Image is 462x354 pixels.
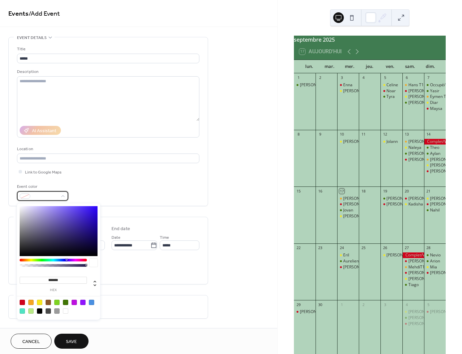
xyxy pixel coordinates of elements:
[46,308,51,314] div: #4A4A4A
[404,245,409,250] div: 27
[337,264,359,270] div: Nathalie
[402,94,424,100] div: Enzo Bryan
[408,157,440,163] div: [PERSON_NAME]
[386,94,395,100] div: Tyra
[72,300,77,305] div: #BD10E0
[424,196,446,201] div: Delsa
[63,308,68,314] div: #FFFFFF
[17,327,43,334] span: Event image
[402,309,424,315] div: Adrian
[25,169,62,176] span: Link to Google Maps
[296,245,301,250] div: 22
[430,100,438,106] div: Diar
[424,309,446,315] div: Aissatou
[402,276,424,282] div: Salvatore
[426,188,431,193] div: 21
[404,188,409,193] div: 20
[424,252,446,258] div: Nevio
[424,258,446,264] div: Arion
[339,188,344,193] div: 17
[294,309,316,315] div: Enzo
[402,264,424,270] div: MehdiT1
[424,139,446,145] div: Complet/Voll
[408,151,440,157] div: [PERSON_NAME]
[426,245,431,250] div: 28
[382,75,387,80] div: 5
[430,270,461,276] div: [PERSON_NAME]
[319,60,340,73] div: mar.
[382,132,387,137] div: 12
[337,196,359,201] div: Marco T1
[17,68,198,75] div: Description
[402,139,424,145] div: Gabriel Giuseppe T1
[361,302,366,307] div: 2
[408,196,440,201] div: [PERSON_NAME]
[402,157,424,163] div: Stefania Maria
[408,82,424,88] div: Hans T1
[37,300,42,305] div: #F8E71C
[337,201,359,207] div: Alessio
[400,60,420,73] div: sam.
[337,82,359,88] div: Enna
[408,139,445,145] div: [PERSON_NAME] T1
[318,75,323,80] div: 2
[424,145,446,151] div: Theo
[426,75,431,80] div: 7
[382,245,387,250] div: 26
[386,252,418,258] div: [PERSON_NAME]
[430,196,461,201] div: [PERSON_NAME]
[424,82,446,88] div: Occupé/Besetzt
[430,82,459,88] div: Occupé/Besetzt
[408,145,421,151] div: Naleya
[339,75,344,80] div: 3
[404,132,409,137] div: 13
[424,94,446,100] div: Eymen T1
[89,300,94,305] div: #4A90E2
[63,300,68,305] div: #417505
[8,7,29,20] a: Events
[430,151,440,157] div: Aylan
[426,132,431,137] div: 14
[339,132,344,137] div: 10
[299,60,320,73] div: lun.
[408,315,440,321] div: [PERSON_NAME]
[318,302,323,307] div: 30
[296,75,301,80] div: 1
[380,252,402,258] div: Noemi
[380,201,402,207] div: Gabrielle
[337,258,359,264] div: Aurelien
[408,309,440,315] div: [PERSON_NAME]
[17,46,198,53] div: Title
[386,139,398,145] div: Jolann
[339,245,344,250] div: 24
[424,169,446,174] div: Yasmine
[430,169,461,174] div: [PERSON_NAME]
[402,88,424,94] div: Celine Maria
[296,188,301,193] div: 15
[343,264,374,270] div: [PERSON_NAME]
[339,302,344,307] div: 1
[318,132,323,137] div: 9
[300,309,331,315] div: [PERSON_NAME]
[17,183,67,190] div: Event color
[318,188,323,193] div: 16
[300,82,331,88] div: [PERSON_NAME]
[424,270,446,276] div: Rebeca
[337,213,359,219] div: Lavin Mira
[80,300,86,305] div: #9013FE
[402,270,424,276] div: Daniel David
[408,282,419,288] div: Tiago
[426,302,431,307] div: 5
[408,88,440,94] div: [PERSON_NAME]
[402,252,424,258] div: Complet/Voll
[430,207,440,213] div: Nahil
[296,132,301,137] div: 8
[402,151,424,157] div: Noah
[343,82,352,88] div: Enna
[361,245,366,250] div: 25
[112,234,120,241] span: Date
[430,163,461,168] div: [PERSON_NAME]
[29,7,60,20] span: / Add Event
[66,338,77,345] span: Save
[380,94,402,100] div: Tyra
